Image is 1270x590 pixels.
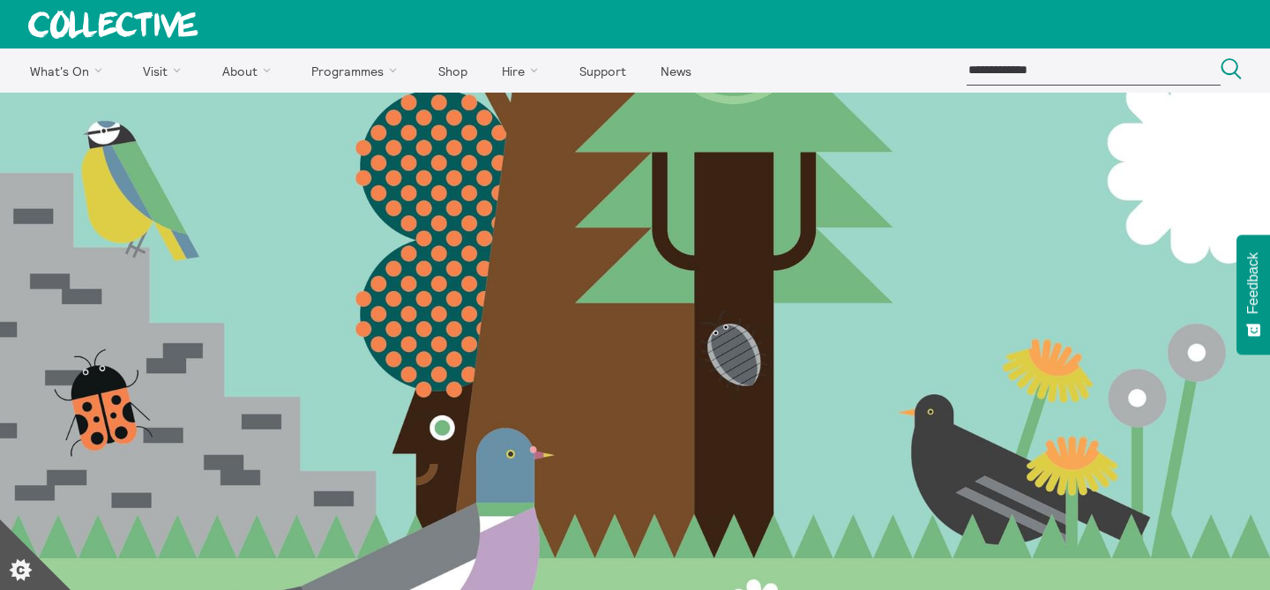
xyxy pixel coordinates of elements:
[487,49,561,93] a: Hire
[422,49,482,93] a: Shop
[1236,235,1270,355] button: Feedback - Show survey
[14,49,124,93] a: What's On
[1245,252,1261,314] span: Feedback
[128,49,204,93] a: Visit
[645,49,706,93] a: News
[296,49,420,93] a: Programmes
[206,49,293,93] a: About
[564,49,641,93] a: Support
